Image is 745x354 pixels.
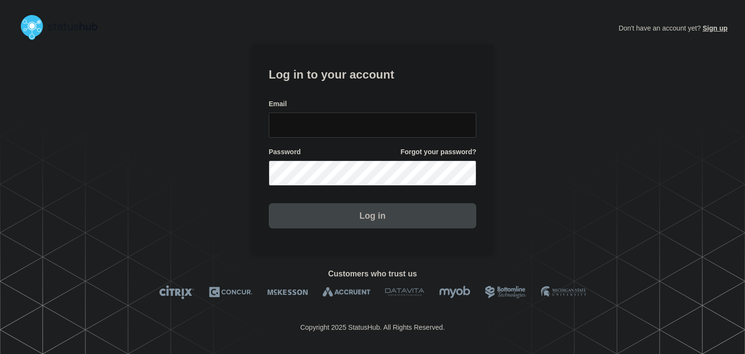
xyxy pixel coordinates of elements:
[439,285,470,299] img: myob logo
[485,285,526,299] img: Bottomline logo
[17,12,110,43] img: StatusHub logo
[209,285,253,299] img: Concur logo
[17,270,728,278] h2: Customers who trust us
[269,147,301,157] span: Password
[541,285,586,299] img: MSU logo
[269,113,476,138] input: email input
[269,203,476,228] button: Log in
[385,285,424,299] img: DataVita logo
[323,285,371,299] img: Accruent logo
[267,285,308,299] img: McKesson logo
[269,64,476,82] h1: Log in to your account
[159,285,194,299] img: Citrix logo
[701,24,728,32] a: Sign up
[269,161,476,186] input: password input
[401,147,476,157] a: Forgot your password?
[618,16,728,40] p: Don't have an account yet?
[300,323,445,331] p: Copyright 2025 StatusHub. All Rights Reserved.
[269,99,287,109] span: Email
